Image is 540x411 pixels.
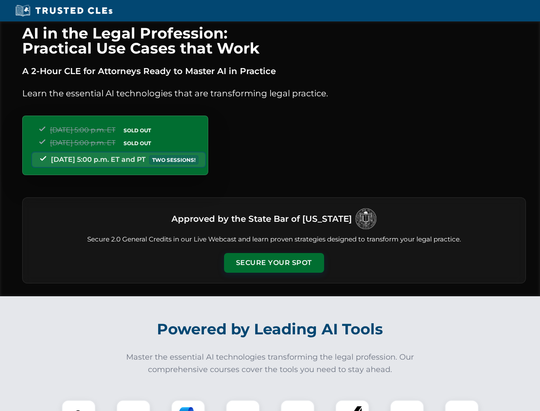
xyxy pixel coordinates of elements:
img: Logo [355,208,377,229]
p: Learn the essential AI technologies that are transforming legal practice. [22,86,526,100]
h1: AI in the Legal Profession: Practical Use Cases that Work [22,26,526,56]
h2: Powered by Leading AI Tools [33,314,507,344]
span: SOLD OUT [121,139,154,148]
h3: Approved by the State Bar of [US_STATE] [171,211,352,226]
span: [DATE] 5:00 p.m. ET [50,126,115,134]
button: Secure Your Spot [224,253,324,273]
img: Trusted CLEs [13,4,115,17]
p: A 2-Hour CLE for Attorneys Ready to Master AI in Practice [22,64,526,78]
p: Master the essential AI technologies transforming the legal profession. Our comprehensive courses... [121,351,420,376]
span: [DATE] 5:00 p.m. ET [50,139,115,147]
span: SOLD OUT [121,126,154,135]
p: Secure 2.0 General Credits in our Live Webcast and learn proven strategies designed to transform ... [33,235,515,244]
